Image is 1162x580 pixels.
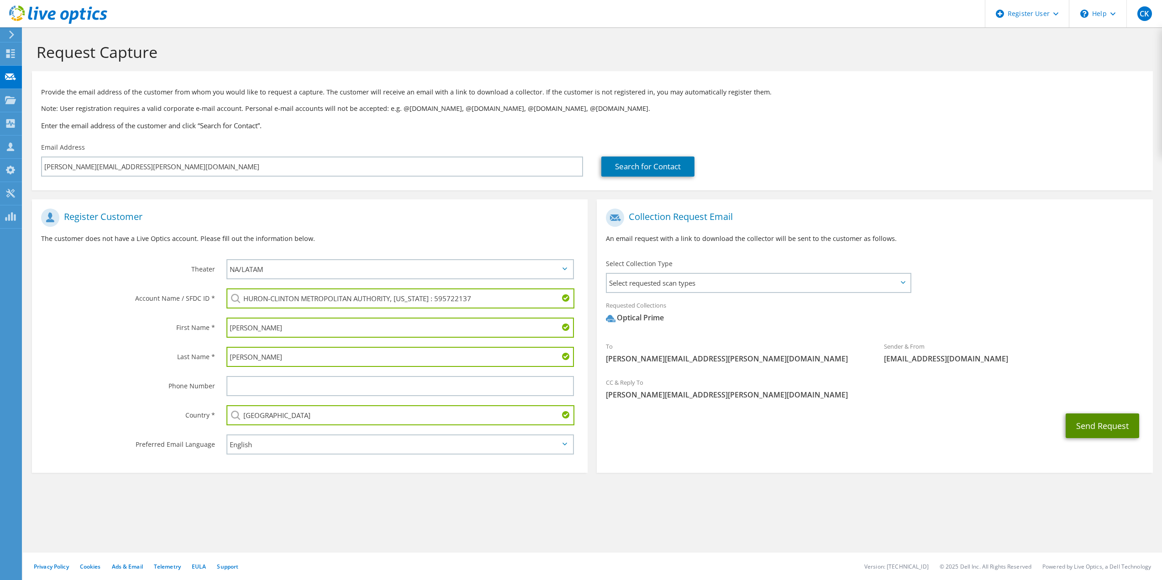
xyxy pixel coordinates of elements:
[1137,6,1152,21] span: CK
[192,563,206,570] a: EULA
[1066,413,1139,438] button: Send Request
[875,337,1153,368] div: Sender & From
[864,563,929,570] li: Version: [TECHNICAL_ID]
[606,234,1143,244] p: An email request with a link to download the collector will be sent to the customer as follows.
[41,120,1144,131] h3: Enter the email address of the customer and click “Search for Contact”.
[41,87,1144,97] p: Provide the email address of the customer from whom you would like to request a capture. The cust...
[41,288,215,303] label: Account Name / SFDC ID *
[41,347,215,361] label: Last Name *
[884,354,1144,364] span: [EMAIL_ADDRESS][DOMAIN_NAME]
[112,563,143,570] a: Ads & Email
[601,157,694,177] a: Search for Contact
[597,373,1152,404] div: CC & Reply To
[41,104,1144,114] p: Note: User registration requires a valid corporate e-mail account. Personal e-mail accounts will ...
[41,143,85,152] label: Email Address
[41,376,215,391] label: Phone Number
[37,42,1144,62] h1: Request Capture
[1080,10,1088,18] svg: \n
[606,209,1139,227] h1: Collection Request Email
[606,390,1143,400] span: [PERSON_NAME][EMAIL_ADDRESS][PERSON_NAME][DOMAIN_NAME]
[41,434,215,449] label: Preferred Email Language
[606,354,866,364] span: [PERSON_NAME][EMAIL_ADDRESS][PERSON_NAME][DOMAIN_NAME]
[154,563,181,570] a: Telemetry
[41,318,215,332] label: First Name *
[41,259,215,274] label: Theater
[606,313,664,323] div: Optical Prime
[41,209,574,227] h1: Register Customer
[34,563,69,570] a: Privacy Policy
[606,259,673,268] label: Select Collection Type
[597,296,1152,332] div: Requested Collections
[217,563,238,570] a: Support
[41,234,578,244] p: The customer does not have a Live Optics account. Please fill out the information below.
[80,563,101,570] a: Cookies
[940,563,1031,570] li: © 2025 Dell Inc. All Rights Reserved
[597,337,875,368] div: To
[41,405,215,420] label: Country *
[607,274,910,292] span: Select requested scan types
[1042,563,1151,570] li: Powered by Live Optics, a Dell Technology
